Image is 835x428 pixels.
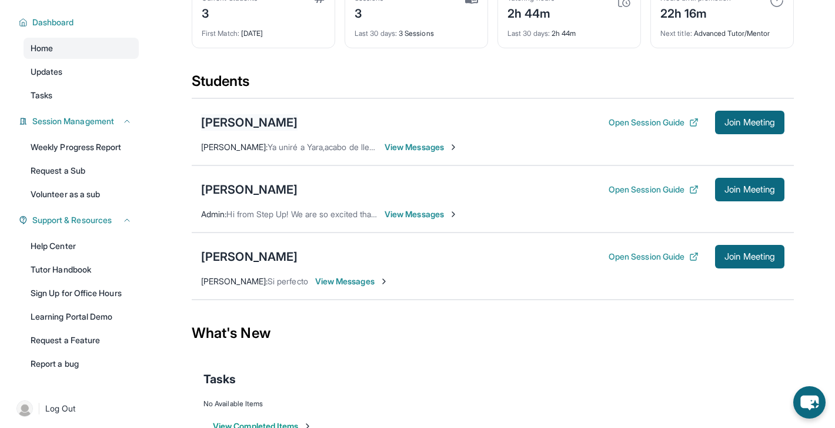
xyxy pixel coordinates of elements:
div: 22h 16m [660,3,731,22]
a: Tutor Handbook [24,259,139,280]
button: Join Meeting [715,245,784,268]
a: Updates [24,61,139,82]
a: Tasks [24,85,139,106]
span: View Messages [385,141,458,153]
span: Tasks [203,371,236,387]
a: Learning Portal Demo [24,306,139,327]
span: Session Management [32,115,114,127]
div: 3 Sessions [355,22,478,38]
span: Join Meeting [724,119,775,126]
div: 2h 44m [507,3,555,22]
span: First Match : [202,29,239,38]
span: Support & Resources [32,214,112,226]
a: Request a Sub [24,160,139,181]
div: 3 [355,3,384,22]
button: Open Session Guide [609,251,699,263]
span: View Messages [315,276,389,287]
div: [PERSON_NAME] [201,248,298,265]
button: chat-button [793,386,826,419]
div: 3 [202,3,258,22]
a: Sign Up for Office Hours [24,283,139,304]
button: Dashboard [28,16,132,28]
span: View Messages [385,208,458,220]
div: No Available Items [203,399,782,409]
span: [PERSON_NAME] : [201,276,268,286]
button: Support & Resources [28,214,132,226]
div: [DATE] [202,22,325,38]
button: Session Management [28,115,132,127]
button: Join Meeting [715,178,784,201]
span: Updates [31,66,63,78]
span: Dashboard [32,16,74,28]
img: Chevron-Right [449,142,458,152]
button: Open Session Guide [609,184,699,195]
span: Last 30 days : [507,29,550,38]
a: |Log Out [12,396,139,422]
a: Report a bug [24,353,139,374]
div: Students [192,72,794,98]
a: Request a Feature [24,330,139,351]
span: Admin : [201,209,226,219]
div: 2h 44m [507,22,631,38]
img: Chevron-Right [449,210,458,219]
button: Open Session Guide [609,117,699,128]
div: Advanced Tutor/Mentor [660,22,784,38]
span: Last 30 days : [355,29,397,38]
div: What's New [192,307,794,359]
span: Next title : [660,29,692,38]
img: Chevron-Right [379,277,389,286]
div: [PERSON_NAME] [201,114,298,131]
span: Join Meeting [724,186,775,193]
span: Log Out [45,403,76,414]
button: Join Meeting [715,111,784,134]
span: [PERSON_NAME] : [201,142,268,152]
span: Join Meeting [724,253,775,260]
span: Si perfecto [268,276,308,286]
span: Ya uniré a Yara,acabo de llegar del kinder [268,142,420,152]
a: Volunteer as a sub [24,184,139,205]
span: | [38,402,41,416]
span: Home [31,42,53,54]
div: [PERSON_NAME] [201,181,298,198]
a: Weekly Progress Report [24,137,139,158]
img: user-img [16,400,33,417]
a: Help Center [24,235,139,257]
span: Tasks [31,89,52,101]
a: Home [24,38,139,59]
